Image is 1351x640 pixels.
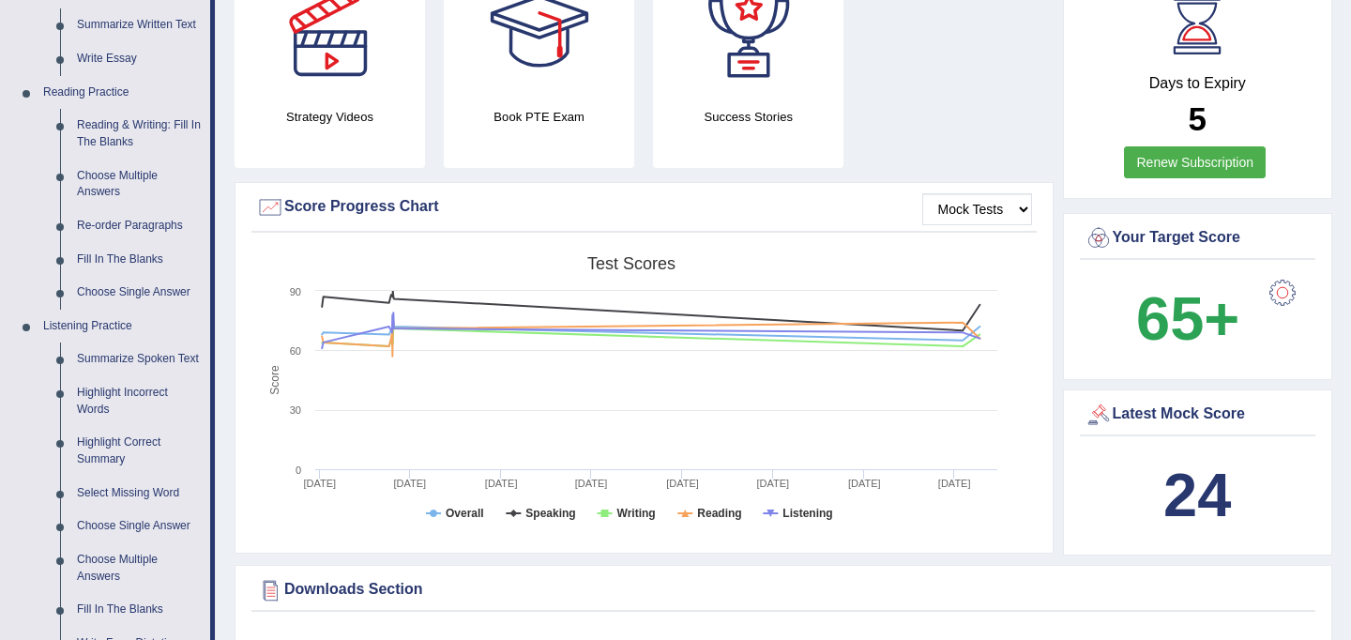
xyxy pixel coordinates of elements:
[68,42,210,76] a: Write Essay
[68,510,210,543] a: Choose Single Answer
[68,426,210,476] a: Highlight Correct Summary
[757,478,790,489] tspan: [DATE]
[68,243,210,277] a: Fill In The Blanks
[525,507,575,520] tspan: Speaking
[68,209,210,243] a: Re-order Paragraphs
[304,478,337,489] tspan: [DATE]
[1189,100,1207,137] b: 5
[35,310,210,343] a: Listening Practice
[393,478,426,489] tspan: [DATE]
[1085,401,1312,429] div: Latest Mock Score
[617,507,656,520] tspan: Writing
[68,343,210,376] a: Summarize Spoken Text
[1085,224,1312,252] div: Your Target Score
[848,478,881,489] tspan: [DATE]
[35,76,210,110] a: Reading Practice
[485,478,518,489] tspan: [DATE]
[235,107,425,127] h4: Strategy Videos
[1136,284,1239,353] b: 65+
[653,107,843,127] h4: Success Stories
[290,404,301,416] text: 30
[68,593,210,627] a: Fill In The Blanks
[1163,461,1231,529] b: 24
[256,576,1311,604] div: Downloads Section
[290,345,301,357] text: 60
[68,543,210,593] a: Choose Multiple Answers
[666,478,699,489] tspan: [DATE]
[1124,146,1266,178] a: Renew Subscription
[68,276,210,310] a: Choose Single Answer
[446,507,484,520] tspan: Overall
[68,160,210,209] a: Choose Multiple Answers
[938,478,971,489] tspan: [DATE]
[575,478,608,489] tspan: [DATE]
[68,109,210,159] a: Reading & Writing: Fill In The Blanks
[782,507,832,520] tspan: Listening
[68,477,210,510] a: Select Missing Word
[587,254,675,273] tspan: Test scores
[1085,75,1312,92] h4: Days to Expiry
[697,507,741,520] tspan: Reading
[268,365,281,395] tspan: Score
[256,193,1032,221] div: Score Progress Chart
[68,376,210,426] a: Highlight Incorrect Words
[290,286,301,297] text: 90
[296,465,301,476] text: 0
[444,107,634,127] h4: Book PTE Exam
[68,8,210,42] a: Summarize Written Text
